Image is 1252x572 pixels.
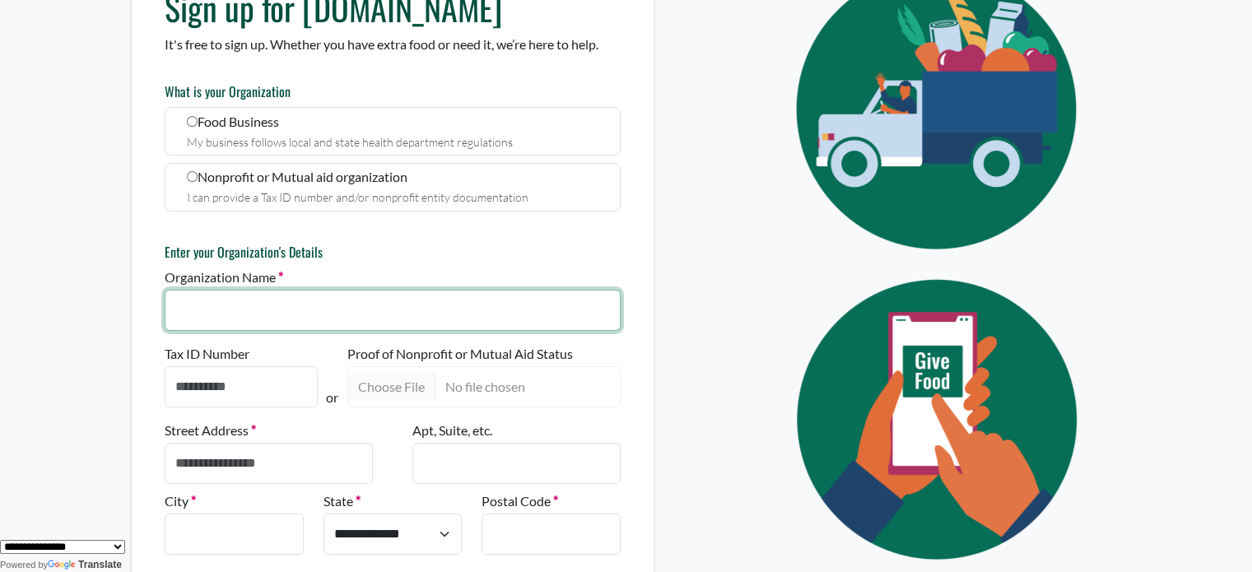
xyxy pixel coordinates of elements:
a: Translate [48,559,122,570]
input: Food Business My business follows local and state health department regulations [187,116,198,127]
label: Proof of Nonprofit or Mutual Aid Status [347,344,573,364]
label: Nonprofit or Mutual aid organization [165,163,621,212]
label: City [165,491,196,511]
label: State [323,491,361,511]
small: I can provide a Tax ID number and/or nonprofit entity documentation [187,190,528,204]
input: Nonprofit or Mutual aid organization I can provide a Tax ID number and/or nonprofit entity docume... [187,171,198,182]
label: Tax ID Number [165,344,249,364]
small: My business follows local and state health department regulations [187,135,513,149]
h6: Enter your Organization's Details [165,244,621,260]
h6: What is your Organization [165,84,621,100]
img: Google Translate [48,560,78,571]
label: Apt, Suite, etc. [412,421,492,440]
label: Food Business [165,107,621,156]
p: or [326,388,338,407]
label: Postal Code [482,491,558,511]
p: It's free to sign up. Whether you have extra food or need it, we’re here to help. [165,35,621,54]
label: Street Address [165,421,256,440]
label: Organization Name [165,267,283,287]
